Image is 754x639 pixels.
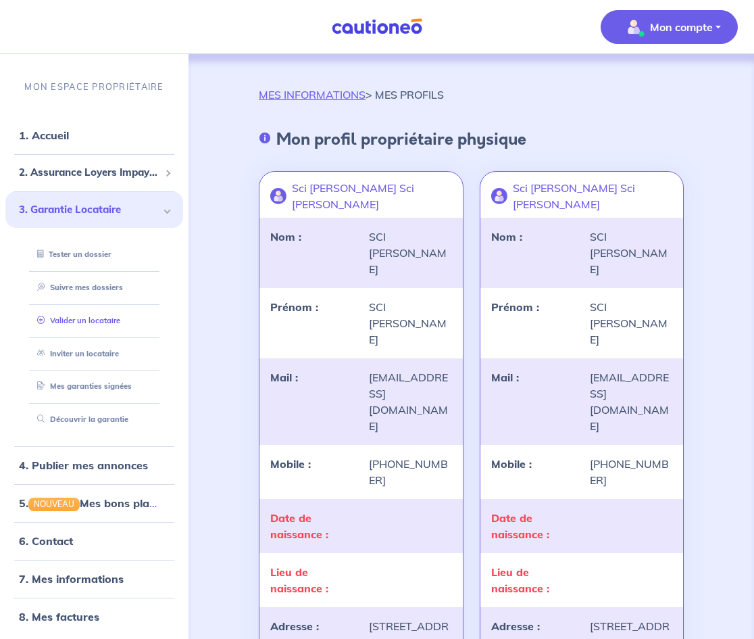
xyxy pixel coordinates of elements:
strong: Nom : [270,230,301,243]
a: 7. Mes informations [19,572,124,586]
img: Cautioneo [326,18,428,35]
img: illu_account.svg [491,188,507,204]
p: Sci [PERSON_NAME] Sci [PERSON_NAME] [513,180,672,212]
div: 6. Contact [5,527,183,554]
strong: Mobile : [270,457,311,471]
a: 4. Publier mes annonces [19,458,148,471]
div: SCI [PERSON_NAME] [582,229,680,277]
h4: Mon profil propriétaire physique [276,130,526,149]
div: SCI [PERSON_NAME] [582,299,680,348]
strong: Lieu de naissance : [270,565,328,595]
p: Sci [PERSON_NAME] Sci [PERSON_NAME] [292,180,451,212]
a: Valider un locataire [32,315,120,325]
strong: Mobile : [491,457,532,471]
p: Mon compte [650,19,713,35]
a: 8. Mes factures [19,610,99,623]
div: Inviter un locataire [22,342,167,364]
div: 5.NOUVEAUMes bons plans [5,489,183,516]
div: 7. Mes informations [5,565,183,592]
strong: Prénom : [491,300,539,314]
div: SCI [PERSON_NAME] [361,229,459,277]
strong: Date de naissance : [491,511,549,541]
a: MES INFORMATIONS [259,88,366,101]
p: MON ESPACE PROPRIÉTAIRE [24,80,164,93]
strong: Date de naissance : [270,511,328,541]
button: illu_account_valid_menu.svgMon compte [601,10,738,44]
a: 6. Contact [19,534,73,548]
strong: Nom : [491,230,522,243]
a: Suivre mes dossiers [32,282,123,291]
img: illu_account.svg [270,188,286,204]
p: > MES PROFILS [259,87,444,103]
div: Découvrir la garantie [22,408,167,431]
div: Valider un locataire [22,309,167,331]
strong: Adresse : [270,619,319,633]
a: Tester un dossier [32,250,111,259]
a: 1. Accueil [19,128,69,142]
div: 4. Publier mes annonces [5,451,183,478]
div: Mes garanties signées [22,375,167,398]
div: 8. Mes factures [5,603,183,630]
div: [EMAIL_ADDRESS][DOMAIN_NAME] [582,369,680,434]
span: 3. Garantie Locataire [19,202,159,217]
div: 3. Garantie Locataire [5,191,183,228]
img: illu_account_valid_menu.svg [623,16,645,38]
strong: Mail : [270,371,298,384]
span: 2. Assurance Loyers Impayés [19,165,159,181]
strong: Adresse : [491,619,540,633]
div: Suivre mes dossiers [22,276,167,298]
strong: Prénom : [270,300,318,314]
a: Mes garanties signées [32,381,132,391]
strong: Mail : [491,371,519,384]
div: [EMAIL_ADDRESS][DOMAIN_NAME] [361,369,459,434]
div: 2. Assurance Loyers Impayés [5,160,183,186]
a: Découvrir la garantie [32,415,128,424]
div: 1. Accueil [5,122,183,149]
div: [PHONE_NUMBER] [361,456,459,488]
a: Inviter un locataire [32,348,119,358]
div: [PHONE_NUMBER] [582,456,680,488]
div: SCI [PERSON_NAME] [361,299,459,348]
strong: Lieu de naissance : [491,565,549,595]
a: 5.NOUVEAUMes bons plans [19,496,161,509]
div: Tester un dossier [22,243,167,266]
